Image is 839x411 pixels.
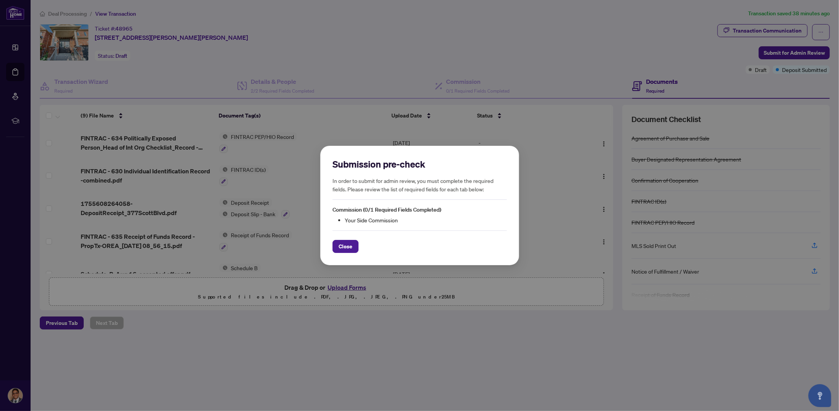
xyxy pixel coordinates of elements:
[339,240,352,253] span: Close
[333,176,507,193] h5: In order to submit for admin review, you must complete the required fields. Please review the lis...
[808,384,831,407] button: Open asap
[333,206,441,213] span: Commission (0/1 Required Fields Completed)
[333,158,507,170] h2: Submission pre-check
[345,216,507,224] li: Your Side Commission
[333,240,359,253] button: Close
